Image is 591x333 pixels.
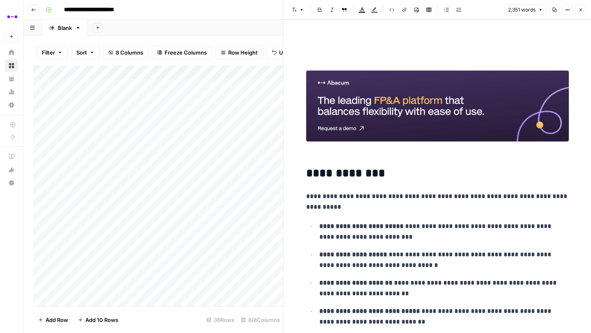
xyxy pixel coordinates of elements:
[103,46,149,59] button: 8 Columns
[5,72,18,85] a: Your Data
[5,9,20,24] img: Abacum Logo
[42,20,88,36] a: Blank
[266,46,298,59] button: Undo
[5,164,18,176] div: What's new?
[5,176,18,189] button: Help + Support
[238,313,283,326] div: 8/8 Columns
[42,48,55,57] span: Filter
[71,46,100,59] button: Sort
[203,313,238,326] div: 36 Rows
[504,5,547,15] button: 2,351 words
[58,24,72,32] div: Blank
[33,313,73,326] button: Add Row
[5,85,18,98] a: Usage
[37,46,68,59] button: Filter
[228,48,258,57] span: Row Height
[508,6,536,14] span: 2,351 words
[5,59,18,72] a: Browse
[5,46,18,59] a: Home
[152,46,212,59] button: Freeze Columns
[165,48,207,57] span: Freeze Columns
[5,7,18,27] button: Workspace: Abacum
[46,316,68,324] span: Add Row
[5,163,18,176] button: What's new?
[5,98,18,112] a: Settings
[85,316,118,324] span: Add 10 Rows
[76,48,87,57] span: Sort
[116,48,143,57] span: 8 Columns
[5,150,18,163] a: AirOps Academy
[73,313,123,326] button: Add 10 Rows
[279,48,293,57] span: Undo
[215,46,263,59] button: Row Height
